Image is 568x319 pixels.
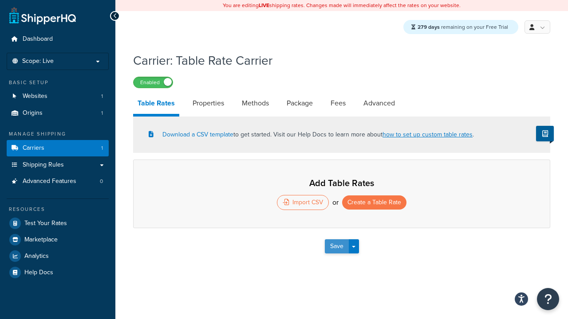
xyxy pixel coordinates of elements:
[7,232,109,248] a: Marketplace
[7,105,109,121] a: Origins1
[188,93,229,114] a: Properties
[7,206,109,213] div: Resources
[23,161,64,169] span: Shipping Rules
[101,144,103,152] span: 1
[149,130,474,140] p: to get started. Visit our Help Docs to learn more about .
[325,239,349,253] button: Save
[133,52,539,69] h1: Carrier: Table Rate Carrier
[23,178,76,185] span: Advanced Features
[259,1,269,9] b: LIVE
[101,109,103,117] span: 1
[7,173,109,190] li: Advanced Features
[24,269,53,276] span: Help Docs
[134,77,173,88] label: Enabled
[7,157,109,173] a: Shipping Rules
[7,265,109,280] a: Help Docs
[23,144,44,152] span: Carriers
[7,31,109,47] a: Dashboard
[23,93,47,100] span: Websites
[100,178,103,185] span: 0
[24,236,58,244] span: Marketplace
[24,253,49,260] span: Analytics
[151,178,532,188] p: Add Table Rates
[537,288,559,310] button: Open Resource Center
[22,58,54,65] span: Scope: Live
[7,173,109,190] a: Advanced Features0
[418,23,440,31] strong: 279 days
[7,140,109,156] li: Carriers
[326,93,350,114] a: Fees
[332,196,339,209] span: or
[7,79,109,86] div: Basic Setup
[23,35,53,43] span: Dashboard
[101,93,103,100] span: 1
[23,109,43,117] span: Origins
[7,88,109,105] a: Websites1
[282,93,317,114] a: Package
[149,130,233,139] a: Download a CSV template
[237,93,273,114] a: Methods
[7,248,109,264] a: Analytics
[342,195,406,210] button: Create a Table Rate
[536,126,554,141] button: Show Help Docs
[7,88,109,105] li: Websites
[7,105,109,121] li: Origins
[133,93,179,117] a: Table Rates
[7,215,109,231] a: Test Your Rates
[359,93,399,114] a: Advanced
[383,130,473,139] a: how to set up custom table rates
[7,140,109,156] a: Carriers1
[7,130,109,138] div: Manage Shipping
[418,23,508,31] span: remaining on your Free Trial
[24,220,67,227] span: Test Your Rates
[277,195,329,210] div: Import CSV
